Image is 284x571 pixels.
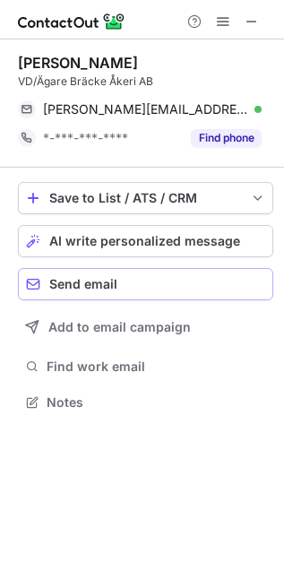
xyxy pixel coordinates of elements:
[49,234,240,248] span: AI write personalized message
[47,394,266,411] span: Notes
[18,268,273,300] button: Send email
[18,74,273,90] div: VD/Ägare Bräcke Åkeri AB
[18,11,125,32] img: ContactOut v5.3.10
[18,182,273,214] button: save-profile-one-click
[18,311,273,343] button: Add to email campaign
[191,129,262,147] button: Reveal Button
[18,54,138,72] div: [PERSON_NAME]
[47,359,266,375] span: Find work email
[43,101,248,117] span: [PERSON_NAME][EMAIL_ADDRESS][DOMAIN_NAME]
[18,354,273,379] button: Find work email
[18,390,273,415] button: Notes
[49,277,117,291] span: Send email
[49,191,242,205] div: Save to List / ATS / CRM
[18,225,273,257] button: AI write personalized message
[48,320,191,334] span: Add to email campaign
